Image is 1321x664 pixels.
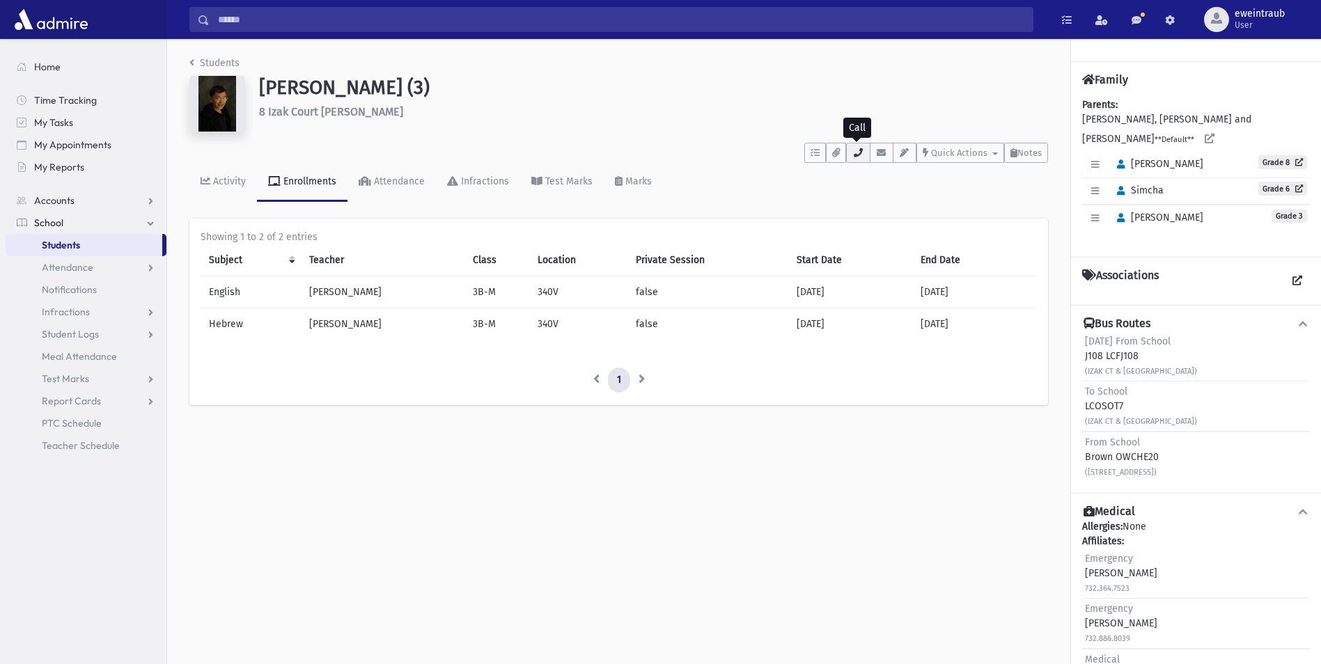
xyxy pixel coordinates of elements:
[34,139,111,151] span: My Appointments
[6,156,166,178] a: My Reports
[1085,584,1130,593] small: 732.364.7523
[201,244,301,276] th: Subject
[42,350,117,363] span: Meal Attendance
[42,239,80,251] span: Students
[1111,184,1164,196] span: Simcha
[42,395,101,407] span: Report Cards
[371,175,425,187] div: Attendance
[6,56,166,78] a: Home
[1085,468,1157,477] small: ([STREET_ADDRESS])
[1082,269,1159,294] h4: Associations
[464,308,529,340] td: 3B-M
[1272,210,1307,223] span: Grade 3
[1085,384,1197,428] div: LCOSOT7
[1082,73,1128,86] h4: Family
[1085,436,1140,448] span: From School
[1082,535,1124,547] b: Affiliates:
[6,212,166,234] a: School
[259,105,1048,118] h6: 8 Izak Court [PERSON_NAME]
[788,308,912,340] td: [DATE]
[1085,603,1133,615] span: Emergency
[1111,158,1203,170] span: [PERSON_NAME]
[210,7,1033,32] input: Search
[1258,155,1307,169] a: Grade 8
[1085,334,1197,378] div: J108 LCFJ108
[34,61,61,73] span: Home
[529,276,627,308] td: 340V
[11,6,91,33] img: AdmirePro
[42,261,93,274] span: Attendance
[627,244,788,276] th: Private Session
[201,230,1037,244] div: Showing 1 to 2 of 2 entries
[1084,505,1135,519] h4: Medical
[34,94,97,106] span: Time Tracking
[6,234,162,256] a: Students
[1085,367,1197,376] small: (IZAK CT & [GEOGRAPHIC_DATA])
[604,163,663,202] a: Marks
[6,367,166,390] a: Test Marks
[1085,335,1171,347] span: [DATE] From School
[1082,505,1310,519] button: Medical
[1235,19,1285,31] span: User
[912,244,1037,276] th: End Date
[843,118,871,138] div: Call
[42,283,97,296] span: Notifications
[931,148,987,158] span: Quick Actions
[1085,553,1133,564] span: Emergency
[608,367,630,393] a: 1
[301,244,464,276] th: Teacher
[1082,317,1310,331] button: Bus Routes
[301,276,464,308] td: [PERSON_NAME]
[34,116,73,129] span: My Tasks
[627,308,788,340] td: false
[912,308,1037,340] td: [DATE]
[6,89,166,111] a: Time Tracking
[788,244,912,276] th: Start Date
[42,328,99,340] span: Student Logs
[1004,143,1048,163] button: Notes
[6,189,166,212] a: Accounts
[6,434,166,457] a: Teacher Schedule
[6,256,166,278] a: Attendance
[189,56,240,76] nav: breadcrumb
[1082,521,1123,532] b: Allergies:
[520,163,604,202] a: Test Marks
[34,216,63,229] span: School
[189,163,257,202] a: Activity
[42,306,90,318] span: Infractions
[34,194,75,207] span: Accounts
[627,276,788,308] td: false
[529,244,627,276] th: Location
[436,163,520,202] a: Infractions
[42,439,120,452] span: Teacher Schedule
[1111,212,1203,223] span: [PERSON_NAME]
[464,276,529,308] td: 3B-M
[201,308,301,340] td: Hebrew
[1085,634,1130,643] small: 732.886.8039
[912,276,1037,308] td: [DATE]
[6,345,166,367] a: Meal Attendance
[257,163,347,202] a: Enrollments
[6,278,166,301] a: Notifications
[1085,551,1157,595] div: [PERSON_NAME]
[281,175,336,187] div: Enrollments
[458,175,509,187] div: Infractions
[1285,269,1310,294] a: View all Associations
[301,308,464,340] td: [PERSON_NAME]
[6,301,166,323] a: Infractions
[1085,417,1197,426] small: (IZAK CT & [GEOGRAPHIC_DATA])
[1235,8,1285,19] span: eweintraub
[6,323,166,345] a: Student Logs
[1085,435,1159,479] div: Brown OWCHE20
[542,175,593,187] div: Test Marks
[210,175,246,187] div: Activity
[6,134,166,156] a: My Appointments
[6,390,166,412] a: Report Cards
[1084,317,1150,331] h4: Bus Routes
[529,308,627,340] td: 340V
[1017,148,1042,158] span: Notes
[1082,99,1118,111] b: Parents:
[6,111,166,134] a: My Tasks
[623,175,652,187] div: Marks
[1258,182,1307,196] a: Grade 6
